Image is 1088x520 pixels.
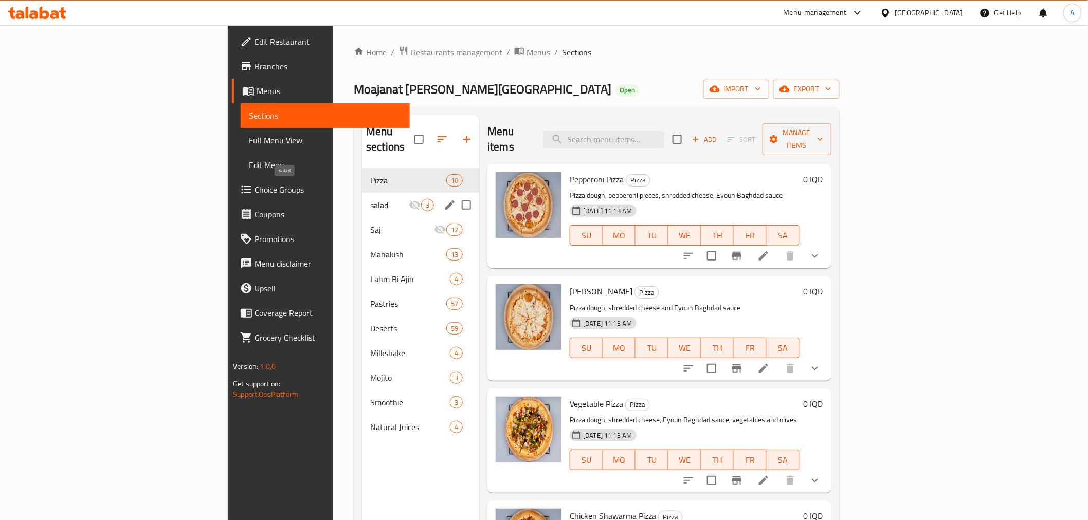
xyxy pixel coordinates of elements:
[771,453,795,468] span: SA
[362,291,479,316] div: Pastries57
[773,80,840,99] button: export
[408,128,430,150] span: Select all sections
[803,468,827,493] button: show more
[455,127,479,152] button: Add section
[562,46,591,59] span: Sections
[803,244,827,268] button: show more
[362,193,479,217] div: salad3edit
[579,319,636,328] span: [DATE] 11:13 AM
[446,224,463,236] div: items
[496,172,561,238] img: Pepperoni Pizza
[450,421,463,433] div: items
[514,46,550,59] a: Menus
[570,414,799,426] p: Pizza dough, shredded cheese, Eyoun Baghdad sauce, vegetables and olives
[640,453,664,468] span: TU
[721,132,763,147] span: Select section first
[570,225,603,246] button: SU
[446,322,463,335] div: items
[370,224,434,236] div: Saj
[676,468,701,493] button: sort-choices
[370,273,450,285] span: Lahm Bi Ajin
[370,347,450,359] div: Milkshake
[232,276,409,301] a: Upsell
[241,103,409,128] a: Sections
[626,399,649,411] span: Pizza
[895,7,963,18] div: [GEOGRAPHIC_DATA]
[450,274,462,284] span: 4
[370,298,446,310] span: Pastries
[673,341,697,356] span: WE
[362,365,479,390] div: Mojito3
[574,453,599,468] span: SU
[738,228,763,243] span: FR
[705,341,730,356] span: TH
[543,131,664,148] input: search
[370,248,446,261] div: Manakish
[362,390,479,415] div: Smoothie3
[554,46,558,59] li: /
[570,172,624,187] span: Pepperoni Pizza
[249,109,401,122] span: Sections
[579,431,636,440] span: [DATE] 11:13 AM
[701,358,722,379] span: Select to update
[771,341,795,356] span: SA
[767,338,800,358] button: SA
[255,233,401,245] span: Promotions
[447,250,462,259] span: 13
[255,257,401,270] span: Menu disclaimer
[370,174,446,187] span: Pizza
[450,372,463,384] div: items
[487,124,530,155] h2: Menu items
[362,242,479,267] div: Manakish13
[354,46,840,59] nav: breadcrumb
[666,128,688,150] span: Select section
[233,377,280,391] span: Get support on:
[784,7,847,19] div: Menu-management
[506,46,510,59] li: /
[232,202,409,227] a: Coupons
[607,453,632,468] span: MO
[809,250,821,262] svg: Show Choices
[701,245,722,267] span: Select to update
[607,341,632,356] span: MO
[362,316,479,341] div: Deserts59
[767,450,800,470] button: SA
[232,79,409,103] a: Menus
[362,415,479,439] div: Natural Juices4
[370,396,450,408] div: Smoothie
[450,373,462,383] span: 3
[603,338,636,358] button: MO
[442,197,458,213] button: edit
[421,199,434,211] div: items
[370,372,450,384] span: Mojito
[570,302,799,314] p: Pizza dough, shredded cheese and Eyoun Baghdad sauce
[640,228,664,243] span: TU
[450,396,463,408] div: items
[570,189,799,202] p: Pizza dough, pepperoni pieces, shredded cheese, Eyoun Baghdad sauce
[1071,7,1075,18] span: A
[496,397,561,462] img: Vegetable Pizza
[370,322,446,335] span: Deserts
[738,341,763,356] span: FR
[362,217,479,242] div: Saj12
[634,286,659,299] div: Pizza
[241,128,409,153] a: Full Menu View
[398,46,502,59] a: Restaurants management
[409,199,421,211] svg: Inactive section
[362,168,479,193] div: Pizza10
[676,356,701,381] button: sort-choices
[255,183,401,196] span: Choice Groups
[734,338,767,358] button: FR
[255,35,401,48] span: Edit Restaurant
[450,398,462,407] span: 3
[422,200,433,210] span: 3
[668,225,701,246] button: WE
[738,453,763,468] span: FR
[804,397,823,411] h6: 0 IQD
[778,356,803,381] button: delete
[241,153,409,177] a: Edit Menu
[734,225,767,246] button: FR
